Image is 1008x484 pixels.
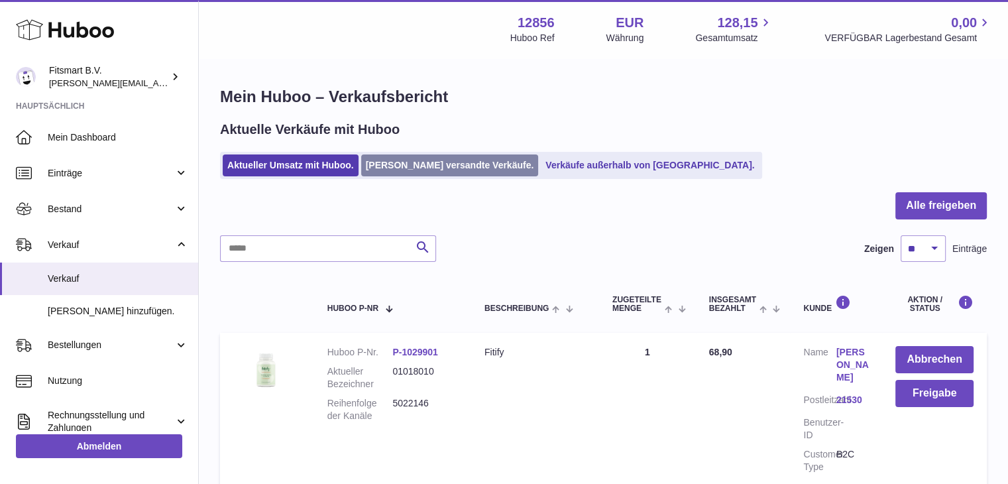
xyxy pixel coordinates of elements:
[803,394,836,410] dt: Postleitzahl
[327,397,393,422] dt: Reihenfolge der Kanäle
[392,365,458,391] dd: 01018010
[223,154,359,176] a: Aktueller Umsatz mit Huboo.
[48,272,188,285] span: Verkauf
[49,64,168,90] div: Fitsmart B.V.
[541,154,759,176] a: Verkäufe außerhalb von [GEOGRAPHIC_DATA].
[48,239,174,251] span: Verkauf
[606,32,644,44] div: Währung
[895,346,974,373] button: Abbrechen
[327,346,393,359] dt: Huboo P-Nr.
[709,296,756,313] span: Insgesamt bezahlt
[709,347,732,357] span: 68,90
[16,434,182,458] a: Abmelden
[48,375,188,387] span: Nutzung
[48,339,174,351] span: Bestellungen
[16,67,36,87] img: jonathan@leaderoo.com
[952,243,987,255] span: Einträge
[48,131,188,144] span: Mein Dashboard
[695,14,773,44] a: 128,15 Gesamtumsatz
[803,346,836,387] dt: Name
[803,448,836,473] dt: Customer Type
[895,192,987,219] button: Alle freigeben
[220,121,400,139] h2: Aktuelle Verkäufe mit Huboo
[48,203,174,215] span: Bestand
[327,304,378,313] span: Huboo P-Nr
[824,14,992,44] a: 0,00 VERFÜGBAR Lagerbestand Gesamt
[49,78,266,88] span: [PERSON_NAME][EMAIL_ADDRESS][DOMAIN_NAME]
[327,365,393,391] dt: Aktueller Bezeichner
[220,86,987,107] h1: Mein Huboo – Verkaufsbericht
[951,14,977,32] span: 0,00
[361,154,539,176] a: [PERSON_NAME] versandte Verkäufe.
[48,167,174,180] span: Einträge
[48,409,174,434] span: Rechnungsstellung und Zahlungen
[392,397,458,422] dd: 5022146
[518,14,555,32] strong: 12856
[836,448,869,473] dd: B2C
[484,346,586,359] div: Fitify
[616,14,644,32] strong: EUR
[392,347,438,357] a: P-1029901
[824,32,992,44] span: VERFÜGBAR Lagerbestand Gesamt
[695,32,773,44] span: Gesamtumsatz
[484,304,549,313] span: Beschreibung
[48,305,188,318] span: [PERSON_NAME] hinzufügen.
[612,296,661,313] span: ZUGETEILTE Menge
[895,380,974,407] button: Freigabe
[233,346,300,393] img: 128561739542540.png
[895,295,974,313] div: Aktion / Status
[836,346,869,384] a: [PERSON_NAME]
[803,295,869,313] div: Kunde
[836,394,869,406] a: 21530
[803,416,836,442] dt: Benutzer-ID
[864,243,894,255] label: Zeigen
[510,32,555,44] div: Huboo Ref
[717,14,757,32] span: 128,15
